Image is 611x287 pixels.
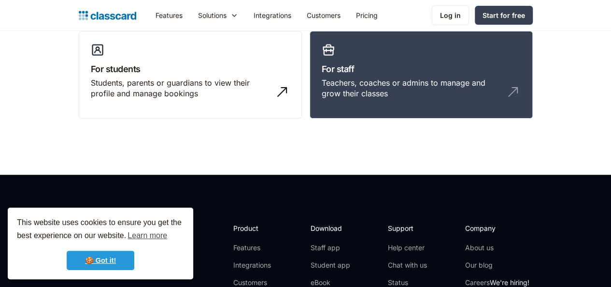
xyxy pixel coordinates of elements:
[198,10,227,20] div: Solutions
[299,4,348,26] a: Customers
[233,243,285,253] a: Features
[233,260,285,270] a: Integrations
[475,6,533,25] a: Start for free
[483,10,525,20] div: Start for free
[322,62,521,76] h3: For staff
[91,62,290,76] h3: For students
[91,77,270,99] div: Students, parents or guardians to view their profile and manage bookings
[322,77,501,99] div: Teachers, coaches or admins to manage and grow their classes
[8,208,193,279] div: cookieconsent
[388,260,427,270] a: Chat with us
[465,223,529,233] h2: Company
[490,278,529,287] span: We're hiring!
[440,10,461,20] div: Log in
[311,223,350,233] h2: Download
[17,217,184,243] span: This website uses cookies to ensure you get the best experience on our website.
[432,5,469,25] a: Log in
[79,31,302,119] a: For studentsStudents, parents or guardians to view their profile and manage bookings
[190,4,246,26] div: Solutions
[126,228,169,243] a: learn more about cookies
[388,243,427,253] a: Help center
[465,243,529,253] a: About us
[348,4,385,26] a: Pricing
[465,260,529,270] a: Our blog
[67,251,134,270] a: dismiss cookie message
[388,223,427,233] h2: Support
[79,9,136,22] a: home
[310,31,533,119] a: For staffTeachers, coaches or admins to manage and grow their classes
[311,260,350,270] a: Student app
[233,223,285,233] h2: Product
[148,4,190,26] a: Features
[311,243,350,253] a: Staff app
[246,4,299,26] a: Integrations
